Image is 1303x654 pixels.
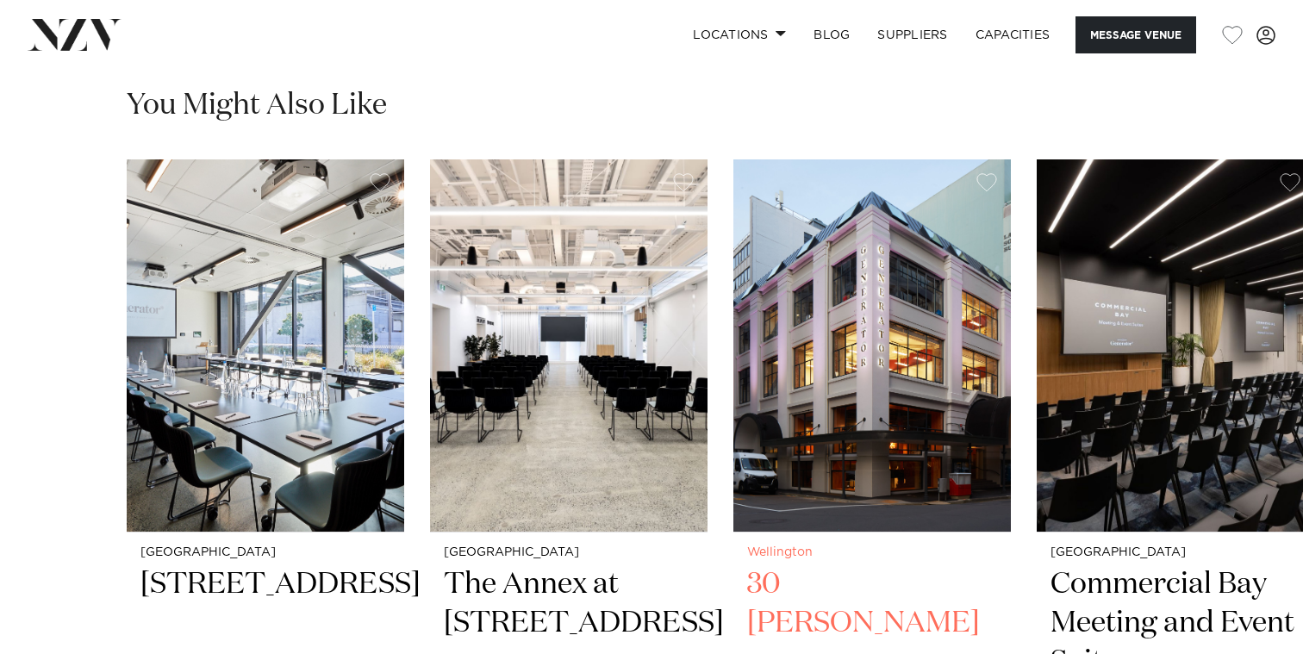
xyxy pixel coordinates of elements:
[127,86,387,125] h2: You Might Also Like
[863,16,961,53] a: SUPPLIERS
[679,16,800,53] a: Locations
[962,16,1064,53] a: Capacities
[747,546,997,559] small: Wellington
[1051,546,1300,559] small: [GEOGRAPHIC_DATA]
[444,546,694,559] small: [GEOGRAPHIC_DATA]
[800,16,863,53] a: BLOG
[1075,16,1196,53] button: Message Venue
[140,546,390,559] small: [GEOGRAPHIC_DATA]
[28,19,122,50] img: nzv-logo.png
